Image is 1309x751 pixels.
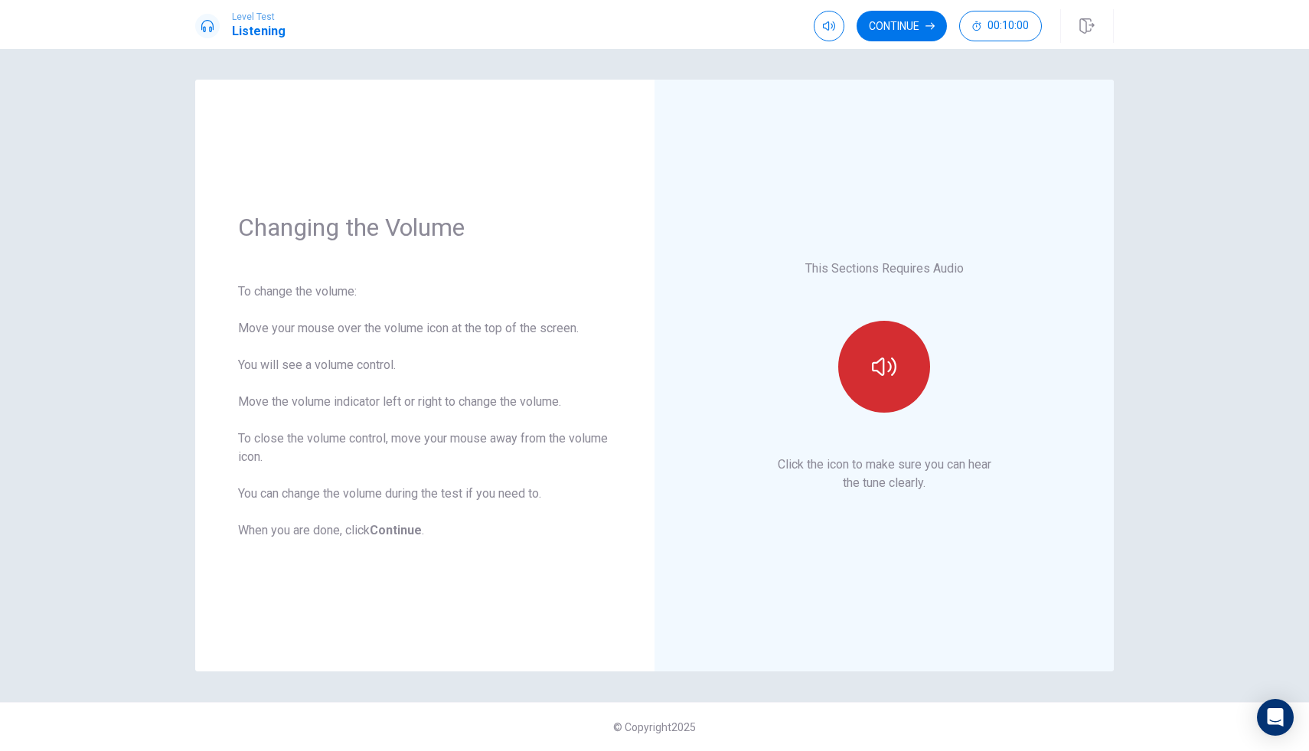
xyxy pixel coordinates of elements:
p: Click the icon to make sure you can hear the tune clearly. [778,455,991,492]
p: This Sections Requires Audio [805,260,964,278]
b: Continue [370,523,422,537]
h1: Changing the Volume [238,212,612,243]
button: Continue [857,11,947,41]
div: To change the volume: Move your mouse over the volume icon at the top of the screen. You will see... [238,282,612,540]
h1: Listening [232,22,286,41]
div: Open Intercom Messenger [1257,699,1294,736]
span: Level Test [232,11,286,22]
span: © Copyright 2025 [613,721,696,733]
button: 00:10:00 [959,11,1042,41]
span: 00:10:00 [987,20,1029,32]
